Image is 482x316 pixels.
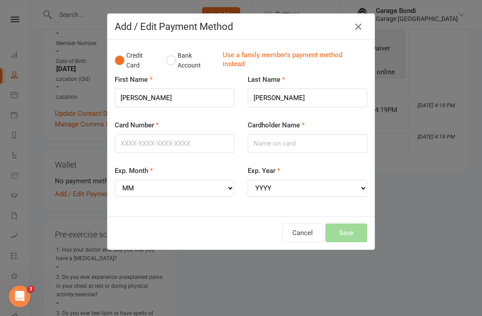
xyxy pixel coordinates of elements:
[27,286,34,293] span: 3
[351,20,366,34] button: Close
[115,165,153,176] label: Exp. Month
[115,47,157,74] button: Credit Card
[248,74,285,85] label: Last Name
[248,120,305,131] label: Cardholder Name
[115,74,153,85] label: First Name
[282,223,323,242] button: Cancel
[166,47,216,74] button: Bank Account
[115,21,367,32] h4: Add / Edit Payment Method
[115,134,234,153] input: XXXX-XXXX-XXXX-XXXX
[115,120,159,131] label: Card Number
[9,286,30,307] iframe: Intercom live chat
[248,165,280,176] label: Exp. Year
[223,51,363,71] a: Use a family member's payment method instead
[248,134,367,153] input: Name on card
